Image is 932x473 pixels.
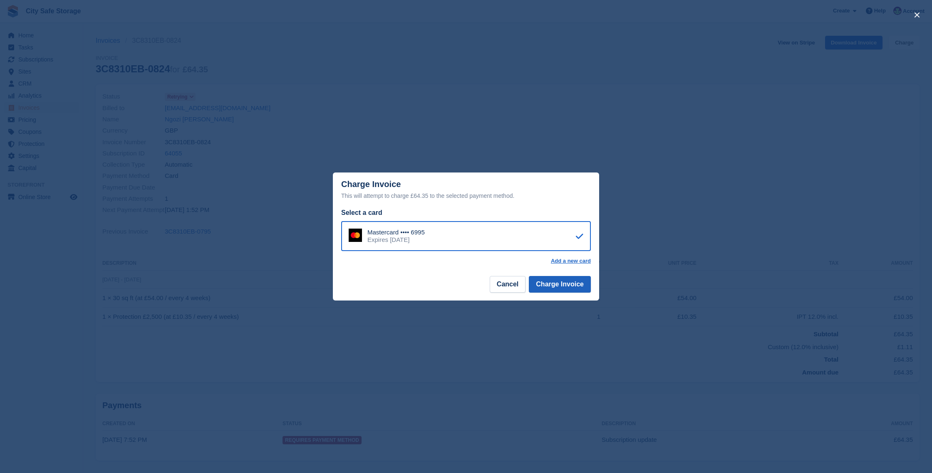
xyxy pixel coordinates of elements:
div: This will attempt to charge £64.35 to the selected payment method. [341,191,591,201]
button: Cancel [490,276,525,293]
div: Charge Invoice [341,180,591,201]
button: Charge Invoice [529,276,591,293]
div: Select a card [341,208,591,218]
div: Mastercard •••• 6995 [367,229,425,236]
img: Mastercard Logo [349,229,362,242]
div: Expires [DATE] [367,236,425,244]
a: Add a new card [551,258,591,264]
button: close [910,8,924,22]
